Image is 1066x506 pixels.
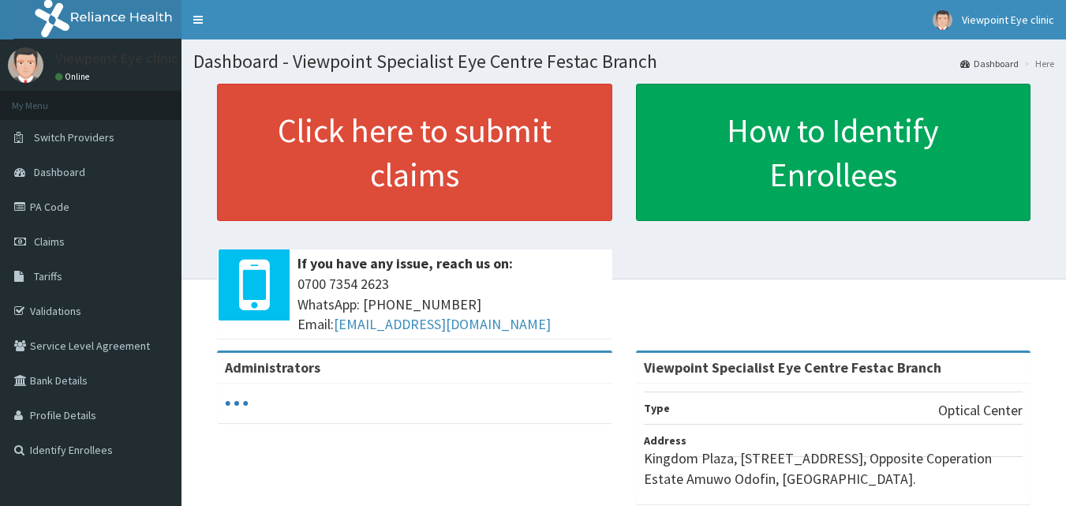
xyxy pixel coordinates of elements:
[962,13,1054,27] span: Viewpoint Eye clinic
[636,84,1031,221] a: How to Identify Enrollees
[217,84,612,221] a: Click here to submit claims
[225,392,249,415] svg: audio-loading
[334,315,551,333] a: [EMAIL_ADDRESS][DOMAIN_NAME]
[644,448,1023,489] p: Kingdom Plaza, [STREET_ADDRESS], Opposite Coperation Estate Amuwo Odofin, [GEOGRAPHIC_DATA].
[34,269,62,283] span: Tariffs
[1020,57,1054,70] li: Here
[225,358,320,377] b: Administrators
[55,71,93,82] a: Online
[933,10,952,30] img: User Image
[55,51,178,66] p: Viewpoint Eye clinic
[34,165,85,179] span: Dashboard
[297,254,513,272] b: If you have any issue, reach us on:
[8,47,43,83] img: User Image
[34,234,65,249] span: Claims
[644,358,941,377] strong: Viewpoint Specialist Eye Centre Festac Branch
[193,51,1054,72] h1: Dashboard - Viewpoint Specialist Eye Centre Festac Branch
[297,274,604,335] span: 0700 7354 2623 WhatsApp: [PHONE_NUMBER] Email:
[644,401,670,415] b: Type
[960,57,1019,70] a: Dashboard
[644,433,686,448] b: Address
[938,400,1023,421] p: Optical Center
[34,130,114,144] span: Switch Providers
